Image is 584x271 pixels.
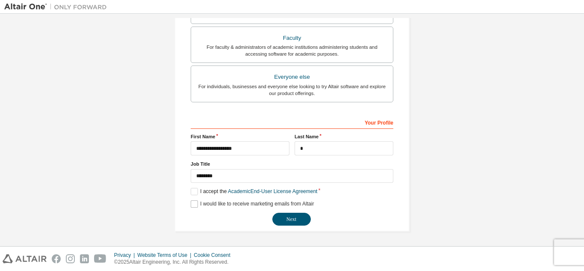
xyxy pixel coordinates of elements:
img: altair_logo.svg [3,254,47,263]
img: linkedin.svg [80,254,89,263]
div: Cookie Consent [194,252,235,259]
button: Next [272,213,311,226]
label: Last Name [295,133,393,140]
div: Your Profile [191,115,393,129]
div: For faculty & administrators of academic institutions administering students and accessing softwa... [196,44,388,57]
img: instagram.svg [66,254,75,263]
label: I would like to receive marketing emails from Altair [191,200,314,208]
div: Privacy [114,252,137,259]
div: Website Terms of Use [137,252,194,259]
label: Job Title [191,161,393,167]
div: Everyone else [196,71,388,83]
a: Academic End-User License Agreement [228,188,317,194]
img: Altair One [4,3,111,11]
div: Faculty [196,32,388,44]
label: First Name [191,133,289,140]
img: youtube.svg [94,254,106,263]
img: facebook.svg [52,254,61,263]
div: For individuals, businesses and everyone else looking to try Altair software and explore our prod... [196,83,388,97]
p: © 2025 Altair Engineering, Inc. All Rights Reserved. [114,259,236,266]
label: I accept the [191,188,317,195]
